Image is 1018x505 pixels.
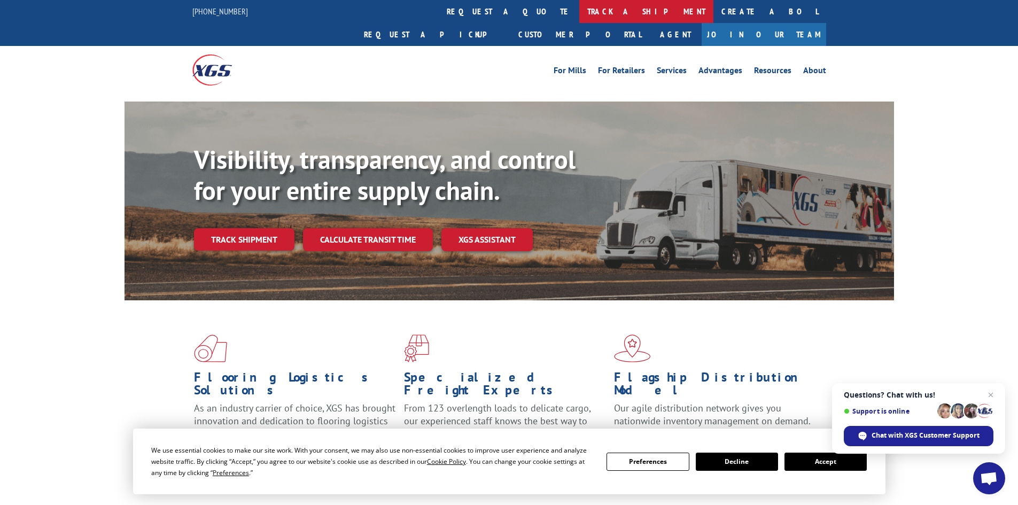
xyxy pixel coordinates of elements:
[194,228,294,251] a: Track shipment
[784,453,867,471] button: Accept
[554,66,586,78] a: For Mills
[427,457,466,466] span: Cookie Policy
[698,66,742,78] a: Advantages
[303,228,433,251] a: Calculate transit time
[649,23,702,46] a: Agent
[194,143,576,207] b: Visibility, transparency, and control for your entire supply chain.
[657,66,687,78] a: Services
[607,453,689,471] button: Preferences
[614,402,811,427] span: Our agile distribution network gives you nationwide inventory management on demand.
[702,23,826,46] a: Join Our Team
[404,402,606,449] p: From 123 overlength loads to delicate cargo, our experienced staff knows the best way to move you...
[696,453,778,471] button: Decline
[441,228,533,251] a: XGS ASSISTANT
[510,23,649,46] a: Customer Portal
[192,6,248,17] a: [PHONE_NUMBER]
[872,431,980,440] span: Chat with XGS Customer Support
[404,371,606,402] h1: Specialized Freight Experts
[844,407,934,415] span: Support is online
[844,391,993,399] span: Questions? Chat with us!
[614,335,651,362] img: xgs-icon-flagship-distribution-model-red
[194,335,227,362] img: xgs-icon-total-supply-chain-intelligence-red
[151,445,594,478] div: We use essential cookies to make our site work. With your consent, we may also use non-essential ...
[844,426,993,446] span: Chat with XGS Customer Support
[194,371,396,402] h1: Flooring Logistics Solutions
[194,402,395,440] span: As an industry carrier of choice, XGS has brought innovation and dedication to flooring logistics...
[803,66,826,78] a: About
[213,468,249,477] span: Preferences
[973,462,1005,494] a: Open chat
[356,23,510,46] a: Request a pickup
[133,429,885,494] div: Cookie Consent Prompt
[404,335,429,362] img: xgs-icon-focused-on-flooring-red
[598,66,645,78] a: For Retailers
[614,371,816,402] h1: Flagship Distribution Model
[754,66,791,78] a: Resources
